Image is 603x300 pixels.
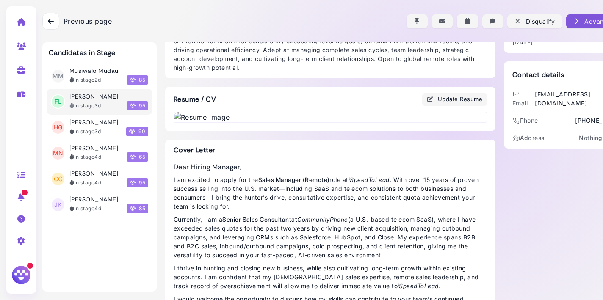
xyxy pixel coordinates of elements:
img: Megan Score [130,180,136,186]
span: FL [52,95,64,108]
h3: Resume / CV [165,87,224,112]
span: MM [52,70,64,83]
div: In stage [69,179,101,187]
span: MN [52,147,64,160]
h3: [PERSON_NAME] [69,170,118,177]
div: Phone [512,116,538,125]
h3: Candidates in Stage [49,49,115,57]
em: iSpeedToLead [349,176,390,183]
time: 2025-08-22T15:08:08.870Z [94,102,101,109]
p: I thrive in hunting and closing new business, while also cultivating long-term growth within exis... [174,264,487,290]
span: JK [52,198,64,211]
div: In stage [69,128,101,135]
span: 65 [127,152,148,162]
h3: [PERSON_NAME] [69,145,118,152]
h3: Cover Letter [174,146,487,154]
div: In stage [69,205,101,212]
div: Disqualify [514,17,555,26]
button: Disqualify [507,14,562,28]
h3: [PERSON_NAME] [69,93,118,100]
time: 2025-08-21T09:09:50.435Z [94,205,101,212]
img: Megan Score [130,77,136,83]
div: In stage [69,153,101,161]
h3: Musiwalo Mudau [69,67,119,74]
img: Megan Score [130,103,136,109]
div: Email [512,90,533,107]
h3: Contact details [512,71,564,79]
h2: Dear Hiring Manager, [174,163,487,171]
img: Megan Score [129,129,135,135]
span: HG [52,121,64,134]
strong: Senior Sales Consultant [222,216,291,223]
em: iSpeedToLead [398,282,439,289]
h3: [PERSON_NAME] [69,119,118,126]
span: 85 [127,204,148,213]
span: 85 [127,75,148,85]
time: 2025-08-22T17:34:33.060Z [94,77,101,83]
span: Previous page [64,16,112,26]
span: 90 [126,127,148,136]
h3: [PERSON_NAME] [69,196,118,203]
div: Address [512,133,545,142]
time: 2025-08-22T10:34:50.722Z [94,128,101,135]
time: 2025-08-21T14:00:24.973Z [94,154,101,160]
em: CommunityPhone [297,216,348,223]
time: 2025-08-21T09:16:14.842Z [94,179,101,186]
span: 95 [127,178,148,187]
button: Update Resume [422,93,487,106]
div: In stage [69,76,101,84]
p: Currently, I am a at (a U.S.-based telecom SaaS), where I have exceeded sales quotas for the past... [174,215,487,259]
strong: Sales Manager (Remote) [258,176,330,183]
img: Megan [11,264,32,286]
span: 95 [127,101,148,110]
img: Resume image [174,112,487,122]
img: Megan Score [130,206,136,212]
a: Previous page [42,13,112,30]
span: cc [52,173,64,185]
img: Megan Score [130,154,136,160]
div: In stage [69,102,101,110]
p: I am excited to apply for the role at . With over 15 years of proven success selling into the U.S... [174,175,487,211]
div: Update Resume [427,95,483,104]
